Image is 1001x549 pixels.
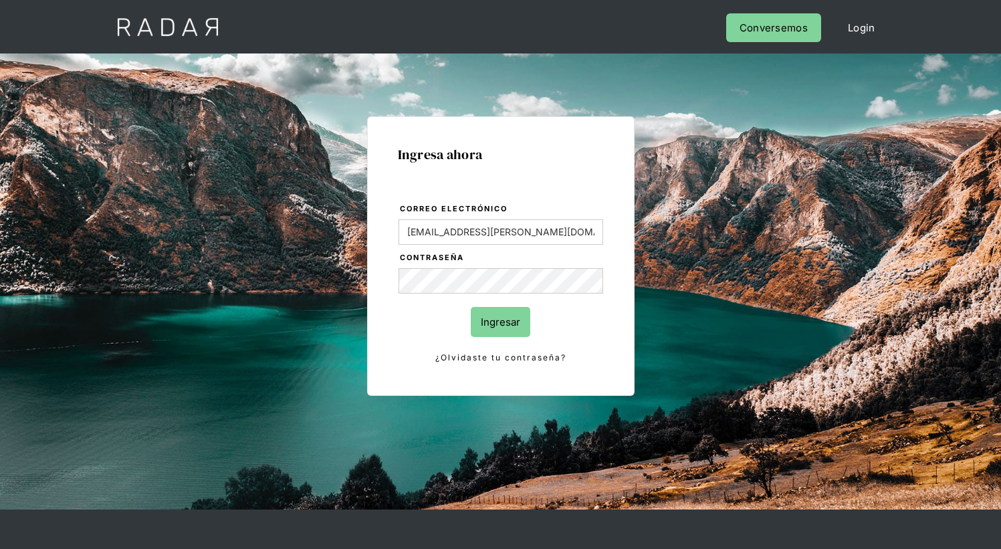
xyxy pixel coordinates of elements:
[726,13,821,42] a: Conversemos
[398,147,604,162] h1: Ingresa ahora
[471,307,530,337] input: Ingresar
[398,202,604,365] form: Login Form
[399,219,603,245] input: bruce@wayne.com
[400,251,603,265] label: Contraseña
[399,350,603,365] a: ¿Olvidaste tu contraseña?
[835,13,889,42] a: Login
[400,203,603,216] label: Correo electrónico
